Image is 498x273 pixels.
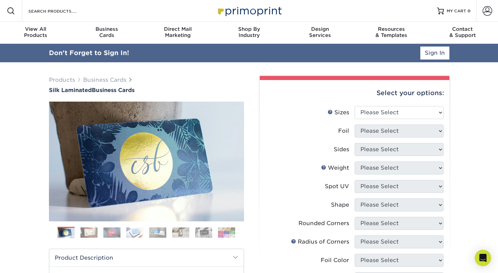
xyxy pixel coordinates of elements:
[126,227,143,238] img: Business Cards 04
[356,26,427,32] span: Resources
[71,26,142,32] span: Business
[142,26,214,32] span: Direct Mail
[80,227,98,238] img: Business Cards 02
[447,8,466,14] span: MY CART
[49,48,129,58] div: Don't Forget to Sign In!
[49,87,244,93] a: Silk LaminatedBusiness Cards
[195,227,212,238] img: Business Cards 07
[468,9,471,13] span: 0
[284,26,356,38] div: Services
[427,26,498,38] div: & Support
[49,64,244,259] img: Silk Laminated 01
[291,238,349,246] div: Radius of Corners
[356,26,427,38] div: & Templates
[71,26,142,38] div: Cards
[265,80,444,106] div: Select your options:
[284,22,356,44] a: DesignServices
[149,227,166,238] img: Business Cards 05
[475,250,491,266] div: Open Intercom Messenger
[172,227,189,238] img: Business Cards 06
[331,201,349,209] div: Shape
[49,249,244,266] h2: Product Description
[321,256,349,264] div: Foil Color
[49,87,92,93] span: Silk Laminated
[28,7,94,15] input: SEARCH PRODUCTS.....
[49,77,75,83] a: Products
[321,164,349,172] div: Weight
[142,26,214,38] div: Marketing
[328,108,349,117] div: Sizes
[218,227,235,238] img: Business Cards 08
[215,3,283,18] img: Primoprint
[58,224,75,242] img: Business Cards 01
[334,145,349,154] div: Sides
[103,227,120,238] img: Business Cards 03
[214,26,285,32] span: Shop By
[298,219,349,227] div: Rounded Corners
[49,87,244,93] h1: Business Cards
[214,22,285,44] a: Shop ByIndustry
[214,26,285,38] div: Industry
[2,252,58,271] iframe: Google Customer Reviews
[356,22,427,44] a: Resources& Templates
[142,22,214,44] a: Direct MailMarketing
[338,127,349,135] div: Foil
[71,22,142,44] a: BusinessCards
[427,26,498,32] span: Contact
[325,182,349,191] div: Spot UV
[420,47,449,60] a: Sign In
[284,26,356,32] span: Design
[427,22,498,44] a: Contact& Support
[83,77,126,83] a: Business Cards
